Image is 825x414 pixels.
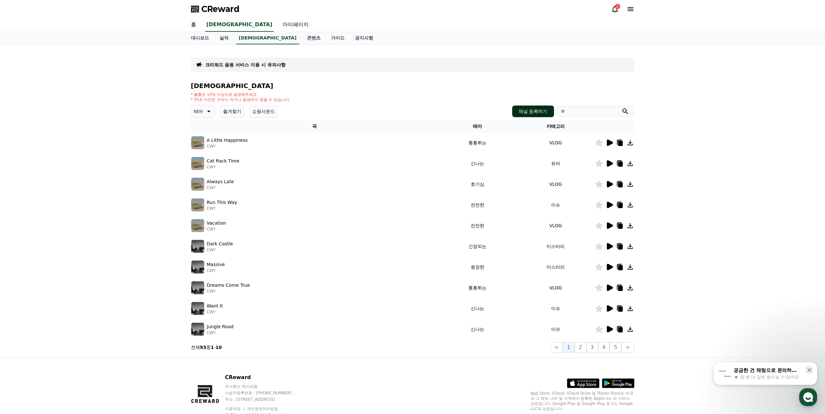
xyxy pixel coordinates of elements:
[207,185,234,190] p: CWY
[516,120,595,132] th: 카테고리
[516,215,595,236] td: VLOG
[207,178,234,185] p: Always Late
[207,220,226,227] p: Vacation
[191,105,215,118] button: 테마
[277,18,314,32] a: 마이페이지
[438,319,516,340] td: 신나는
[574,342,586,352] button: 2
[249,105,278,118] button: 쇼핑사운드
[186,18,201,32] a: 홈
[191,261,204,274] img: music
[207,323,234,330] p: Jungle Road
[191,157,204,170] img: music
[207,247,233,252] p: CWY
[438,277,516,298] td: 통통튀는
[207,309,223,315] p: CWY
[302,32,326,44] a: 콘텐츠
[191,178,204,191] img: music
[247,407,278,411] a: 개인정보처리방침
[516,257,595,277] td: 미스터리
[59,215,67,220] span: 대화
[615,4,620,9] div: 2
[201,4,240,14] span: CReward
[207,268,225,273] p: CWY
[191,120,439,132] th: 곡
[225,407,245,411] a: 이용약관
[205,62,286,68] a: 크리워드 음원 서비스 이용 시 유의사항
[438,120,516,132] th: 테마
[100,215,108,220] span: 설정
[512,106,554,117] button: 채널 등록하기
[214,32,234,44] a: 실적
[220,105,244,118] button: 즐겨찾기
[621,342,634,352] button: >
[516,298,595,319] td: 이슈
[191,92,291,97] p: * 볼륨은 15% 이상으로 설정해주세요.
[2,205,43,221] a: 홈
[438,153,516,174] td: 신나는
[200,345,206,350] strong: 93
[207,199,237,206] p: Run This Way
[205,18,274,32] a: [DEMOGRAPHIC_DATA]
[207,164,240,170] p: CWY
[516,132,595,153] td: VLOG
[438,215,516,236] td: 잔잔한
[207,144,248,149] p: CWY
[610,342,621,352] button: 5
[186,32,214,44] a: 대시보드
[225,390,304,396] p: 사업자등록번호 : [PHONE_NUMBER]
[516,236,595,257] td: 미스터리
[438,174,516,195] td: 호기심
[516,277,595,298] td: VLOG
[326,32,350,44] a: 가이드
[550,342,563,352] button: <
[191,302,204,315] img: music
[191,219,204,232] img: music
[207,289,250,294] p: CWY
[207,282,250,289] p: Dreams Come True
[191,344,222,351] p: 전체 중 -
[438,298,516,319] td: 신나는
[211,345,214,350] strong: 1
[438,236,516,257] td: 긴장되는
[563,342,574,352] button: 1
[207,227,226,232] p: CWY
[207,206,237,211] p: CWY
[438,195,516,215] td: 잔잔한
[216,345,222,350] strong: 10
[191,82,634,89] h4: [DEMOGRAPHIC_DATA]
[225,374,304,381] p: CReward
[207,137,248,144] p: A Little Happiness
[207,303,223,309] p: Want It
[611,5,619,13] a: 2
[20,215,24,220] span: 홈
[43,205,84,221] a: 대화
[191,198,204,211] img: music
[350,32,378,44] a: 공지사항
[438,257,516,277] td: 웅장한
[586,342,598,352] button: 3
[225,397,304,402] p: 주소 : [STREET_ADDRESS]
[236,32,299,44] a: [DEMOGRAPHIC_DATA]
[191,323,204,336] img: music
[191,281,204,294] img: music
[516,195,595,215] td: 이슈
[207,241,233,247] p: Dark Castle
[225,384,304,389] p: 주식회사 와이피랩
[438,132,516,153] td: 통통튀는
[191,97,291,102] p: * 35초 미만은 수익이 적거나 발생하지 않을 수 있습니다.
[84,205,124,221] a: 설정
[531,391,634,411] p: App Store, iCloud, iCloud Drive 및 iTunes Store는 미국과 그 밖의 나라 및 지역에서 등록된 Apple Inc.의 서비스 상표입니다. Goo...
[207,261,225,268] p: Massive
[516,153,595,174] td: 유머
[516,174,595,195] td: VLOG
[207,158,240,164] p: Cat Rack Time
[191,136,204,149] img: music
[191,4,240,14] a: CReward
[194,107,203,116] p: 테마
[516,319,595,340] td: 이슈
[598,342,610,352] button: 4
[207,330,234,335] p: CWY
